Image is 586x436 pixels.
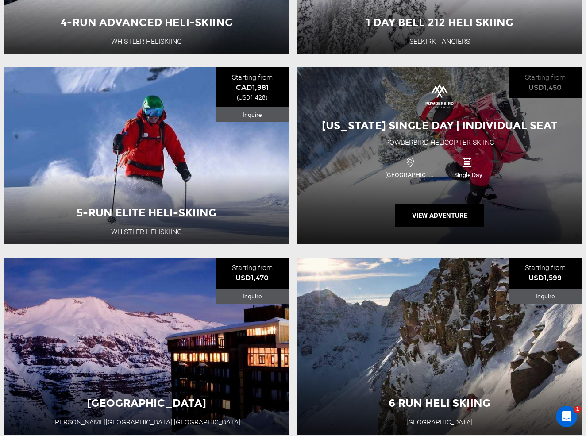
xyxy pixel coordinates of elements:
[442,170,494,179] span: Single Day
[556,406,577,427] iframe: Intercom live chat
[385,138,494,148] div: Powderbird Helicopter Skiing
[322,119,558,132] span: [US_STATE] Single Day | Individual Seat
[395,204,484,227] button: View Adventure
[420,78,459,114] img: images
[383,170,439,179] span: [GEOGRAPHIC_DATA]
[574,406,581,413] span: 1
